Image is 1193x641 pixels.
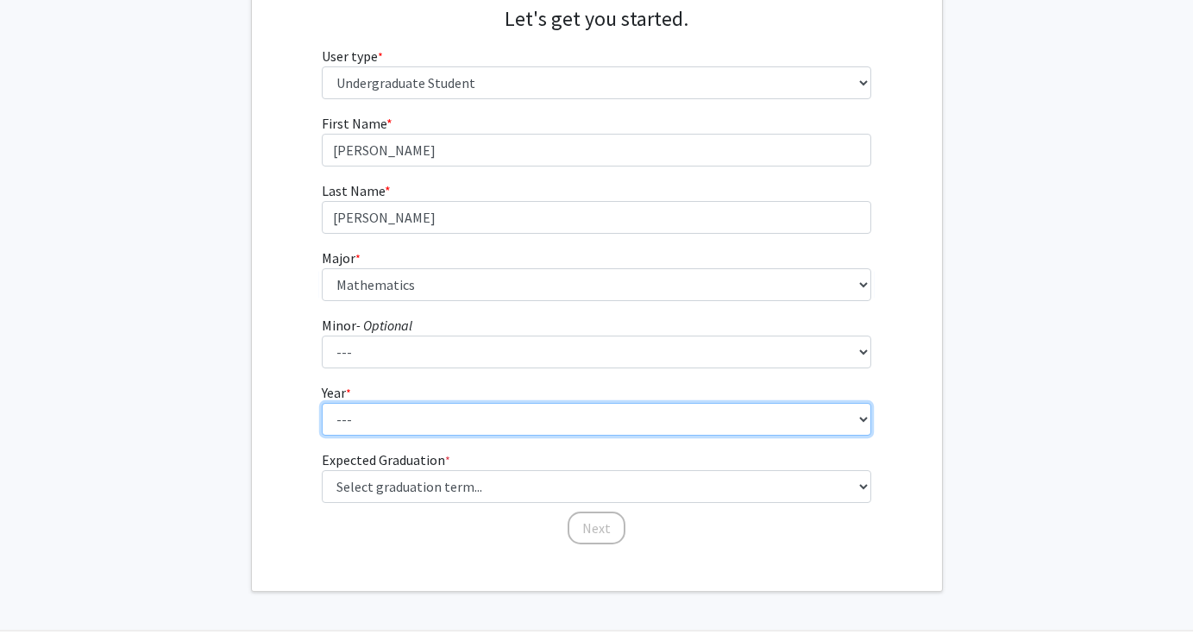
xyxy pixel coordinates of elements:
h4: Let's get you started. [322,7,871,32]
span: Last Name [322,182,385,199]
label: Major [322,248,361,268]
span: First Name [322,115,386,132]
label: Minor [322,315,412,336]
button: Next [568,512,625,544]
label: User type [322,46,383,66]
label: Expected Graduation [322,449,450,470]
iframe: Chat [13,563,73,628]
i: - Optional [356,317,412,334]
label: Year [322,382,351,403]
